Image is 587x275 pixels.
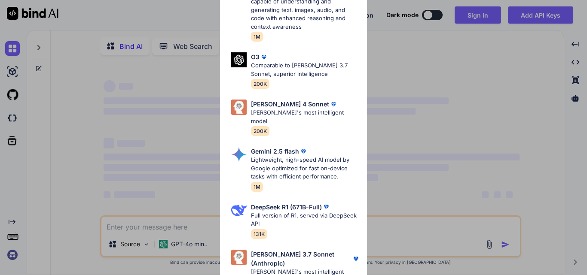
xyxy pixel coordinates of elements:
[322,202,330,211] img: premium
[231,52,247,67] img: Pick Models
[251,182,263,192] span: 1M
[329,100,338,109] img: premium
[352,254,360,263] img: premium
[299,147,308,156] img: premium
[251,32,263,42] span: 1M
[251,61,360,78] p: Comparable to [PERSON_NAME] 3.7 Sonnet, superior intelligence
[260,53,268,61] img: premium
[251,156,360,181] p: Lightweight, high-speed AI model by Google optimized for fast on-device tasks with efficient perf...
[231,100,247,115] img: Pick Models
[251,147,299,156] p: Gemini 2.5 flash
[251,109,360,125] p: [PERSON_NAME]'s most intelligent model
[251,79,269,89] span: 200K
[231,202,247,218] img: Pick Models
[251,229,267,239] span: 131K
[251,250,352,268] p: [PERSON_NAME] 3.7 Sonnet (Anthropic)
[251,100,329,109] p: [PERSON_NAME] 4 Sonnet
[251,126,269,136] span: 200K
[231,250,247,265] img: Pick Models
[251,212,360,228] p: Full version of R1, served via DeepSeek API
[231,147,247,162] img: Pick Models
[251,202,322,212] p: DeepSeek R1 (671B-Full)
[251,52,260,61] p: O3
